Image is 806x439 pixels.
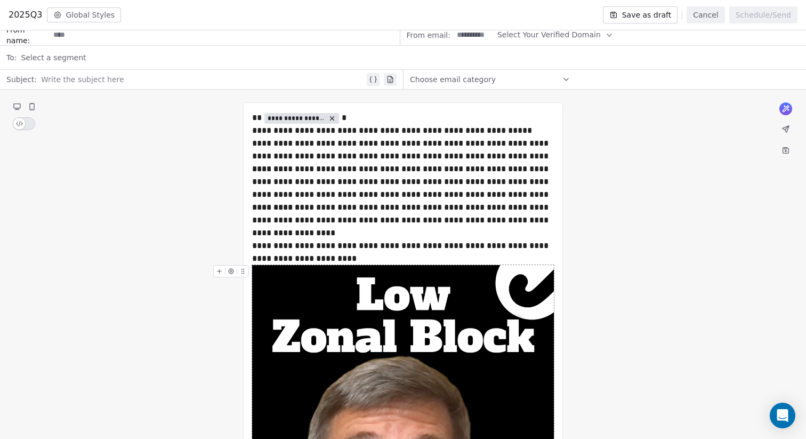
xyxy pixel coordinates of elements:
[603,6,678,23] button: Save as draft
[410,74,496,85] span: Choose email category
[729,6,797,23] button: Schedule/Send
[6,74,37,88] span: Subject:
[687,6,724,23] button: Cancel
[47,7,122,22] button: Global Styles
[6,52,17,63] span: To:
[770,403,795,428] div: Open Intercom Messenger
[6,25,49,46] span: From name:
[407,30,450,41] span: From email:
[497,29,601,41] span: Select Your Verified Domain
[21,52,86,63] span: Select a segment
[9,9,43,21] span: 2025Q3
